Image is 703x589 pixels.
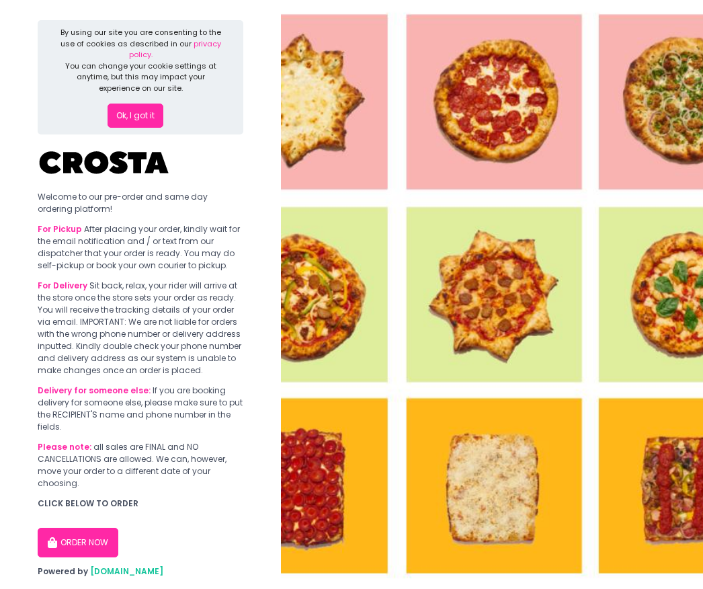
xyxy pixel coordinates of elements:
div: After placing your order, kindly wait for the email notification and / or text from our dispatche... [38,223,243,272]
div: By using our site you are consenting to the use of cookies as described in our You can change you... [58,27,222,93]
b: Please note: [38,441,91,453]
a: privacy policy. [129,38,221,61]
b: For Pickup [38,223,82,235]
div: Powered by [38,565,243,578]
button: Ok, I got it [108,104,163,128]
button: ORDER NOW [38,528,118,557]
div: If you are booking delivery for someone else, please make sure to put the RECIPIENT'S name and ph... [38,385,243,433]
div: CLICK BELOW TO ORDER [38,498,243,510]
b: For Delivery [38,280,87,291]
img: Crosta Pizzeria [38,143,172,183]
a: [DOMAIN_NAME] [90,565,163,577]
div: Sit back, relax, your rider will arrive at the store once the store sets your order as ready. You... [38,280,243,377]
div: all sales are FINAL and NO CANCELLATIONS are allowed. We can, however, move your order to a diffe... [38,441,243,489]
b: Delivery for someone else: [38,385,151,396]
div: Welcome to our pre-order and same day ordering platform! [38,191,243,215]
